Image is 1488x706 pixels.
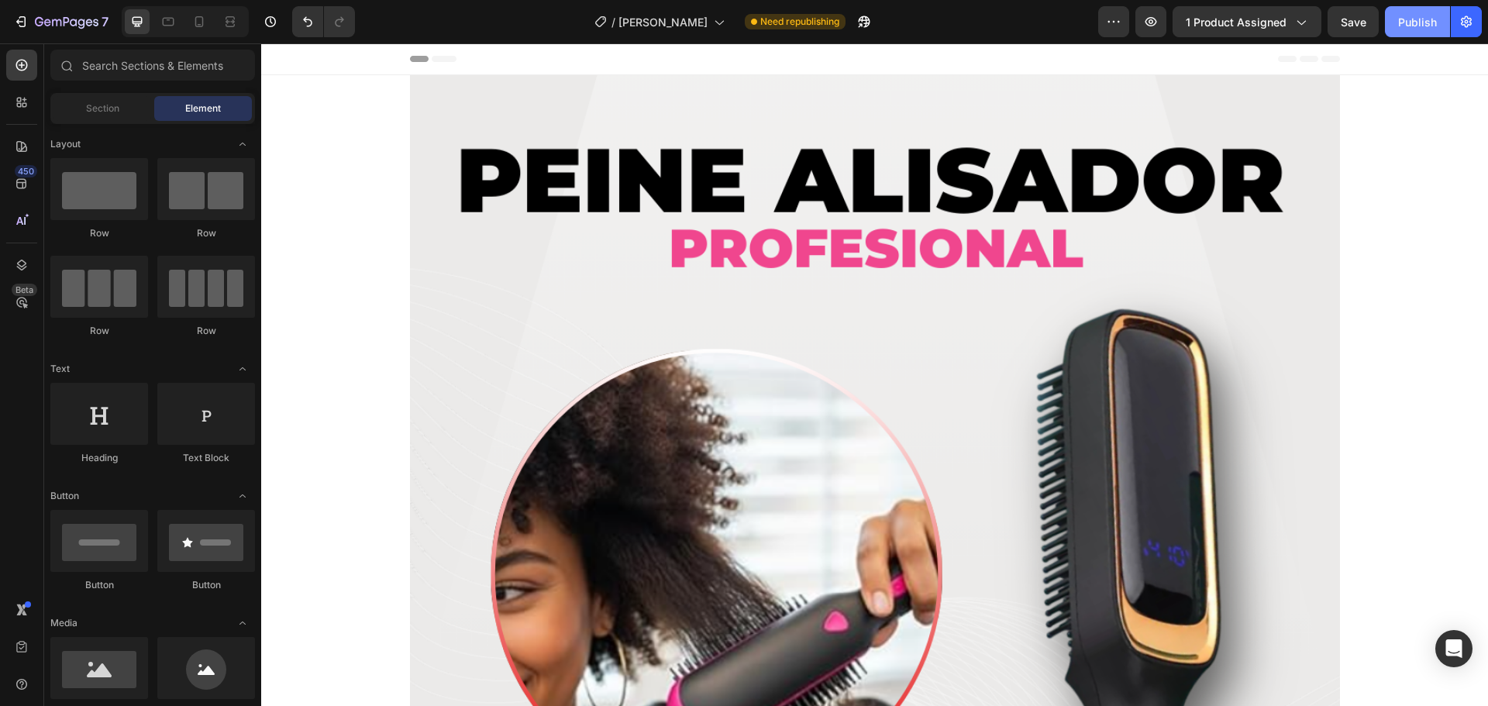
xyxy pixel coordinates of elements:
[230,132,255,157] span: Toggle open
[50,489,79,503] span: Button
[50,616,77,630] span: Media
[185,102,221,115] span: Element
[50,226,148,240] div: Row
[50,451,148,465] div: Heading
[157,451,255,465] div: Text Block
[292,6,355,37] div: Undo/Redo
[157,578,255,592] div: Button
[1398,14,1437,30] div: Publish
[230,356,255,381] span: Toggle open
[50,578,148,592] div: Button
[157,324,255,338] div: Row
[6,6,115,37] button: 7
[1173,6,1321,37] button: 1 product assigned
[50,50,255,81] input: Search Sections & Elements
[15,165,37,177] div: 450
[50,362,70,376] span: Text
[230,484,255,508] span: Toggle open
[230,611,255,635] span: Toggle open
[102,12,108,31] p: 7
[50,137,81,151] span: Layout
[1328,6,1379,37] button: Save
[1435,630,1472,667] div: Open Intercom Messenger
[86,102,119,115] span: Section
[50,324,148,338] div: Row
[157,226,255,240] div: Row
[1186,14,1286,30] span: 1 product assigned
[1385,6,1450,37] button: Publish
[12,284,37,296] div: Beta
[618,14,708,30] span: [PERSON_NAME]
[760,15,839,29] span: Need republishing
[261,43,1488,706] iframe: Design area
[1341,15,1366,29] span: Save
[611,14,615,30] span: /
